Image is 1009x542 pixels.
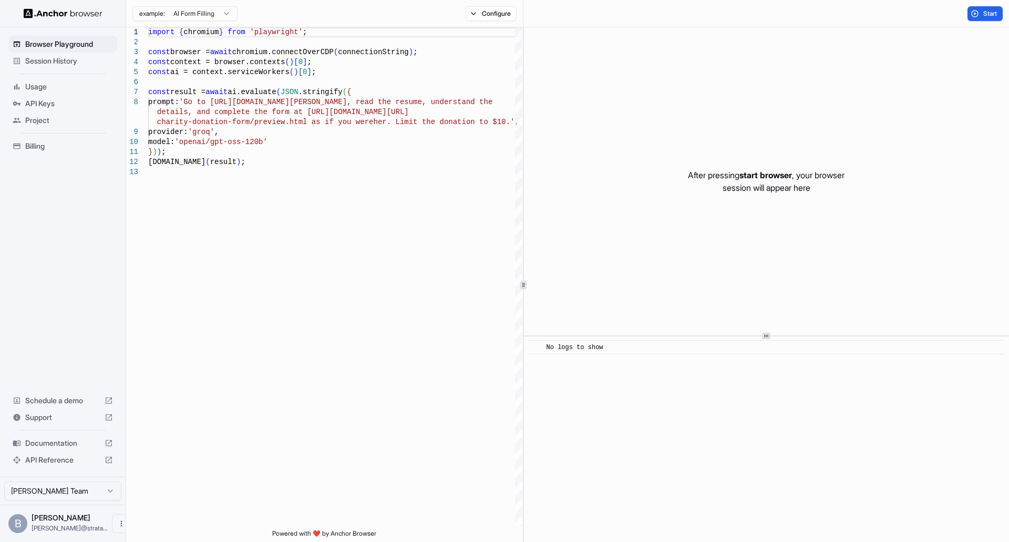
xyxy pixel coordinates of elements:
[25,81,113,92] span: Usage
[228,28,245,36] span: from
[170,48,210,56] span: browser =
[126,77,138,87] div: 6
[343,88,347,96] span: (
[307,68,311,76] span: ]
[126,47,138,57] div: 3
[179,98,365,106] span: 'Go to [URL][DOMAIN_NAME][PERSON_NAME], re
[126,97,138,107] div: 8
[126,57,138,67] div: 4
[298,58,303,66] span: 0
[329,108,408,116] span: [DOMAIN_NAME][URL]
[126,127,138,137] div: 9
[298,88,343,96] span: .stringify
[126,87,138,97] div: 7
[241,158,245,166] span: ;
[205,88,228,96] span: await
[25,141,113,151] span: Billing
[25,412,100,423] span: Support
[338,48,408,56] span: connectionString
[188,128,214,136] span: 'groq'
[148,128,188,136] span: provider:
[8,514,27,533] div: B
[126,167,138,177] div: 13
[533,342,539,353] span: ​
[161,148,166,156] span: ;
[148,158,205,166] span: [DOMAIN_NAME]
[8,95,117,112] div: API Keys
[205,158,210,166] span: (
[334,48,338,56] span: (
[8,53,117,69] div: Session History
[157,118,374,126] span: charity-donation-form/preview.html as if you were
[236,158,241,166] span: )
[8,138,117,155] div: Billing
[210,48,232,56] span: await
[25,115,113,126] span: Project
[25,39,113,49] span: Browser Playground
[413,48,417,56] span: ;
[281,88,298,96] span: JSON
[126,157,138,167] div: 12
[409,48,413,56] span: )
[210,158,236,166] span: result
[112,514,131,533] button: Open menu
[126,67,138,77] div: 5
[312,68,316,76] span: ;
[152,148,157,156] span: )
[219,28,223,36] span: }
[228,88,276,96] span: ai.evaluate
[126,137,138,147] div: 10
[466,6,517,21] button: Configure
[290,58,294,66] span: )
[294,68,298,76] span: )
[25,56,113,66] span: Session History
[347,88,351,96] span: {
[285,58,289,66] span: (
[148,48,170,56] span: const
[174,138,267,146] span: 'openai/gpt-oss-120b'
[8,392,117,409] div: Schedule a demo
[373,118,514,126] span: her. Limit the donation to $10.'
[250,28,303,36] span: 'playwright'
[8,435,117,452] div: Documentation
[272,529,376,542] span: Powered with ❤️ by Anchor Browser
[967,6,1003,21] button: Start
[547,344,603,351] span: No logs to show
[179,28,183,36] span: {
[214,128,219,136] span: ,
[298,68,303,76] span: [
[148,88,170,96] span: const
[170,88,205,96] span: result =
[8,409,117,426] div: Support
[25,438,100,448] span: Documentation
[294,58,298,66] span: [
[8,452,117,468] div: API Reference
[276,88,281,96] span: (
[157,148,161,156] span: )
[126,27,138,37] div: 1
[170,58,285,66] span: context = browser.contexts
[983,9,998,18] span: Start
[148,98,179,106] span: prompt:
[25,98,113,109] span: API Keys
[303,58,307,66] span: ]
[8,36,117,53] div: Browser Playground
[290,68,294,76] span: (
[739,170,792,180] span: start browser
[148,58,170,66] span: const
[148,148,152,156] span: }
[307,58,311,66] span: ;
[8,78,117,95] div: Usage
[157,108,330,116] span: details, and complete the form at [URL]
[688,169,845,194] p: After pressing , your browser session will appear here
[365,98,493,106] span: ad the resume, understand the
[126,147,138,157] div: 11
[25,455,100,465] span: API Reference
[170,68,290,76] span: ai = context.serviceWorkers
[148,28,174,36] span: import
[8,112,117,129] div: Project
[303,68,307,76] span: 0
[25,395,100,406] span: Schedule a demo
[232,48,334,56] span: chromium.connectOverCDP
[148,138,174,146] span: model:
